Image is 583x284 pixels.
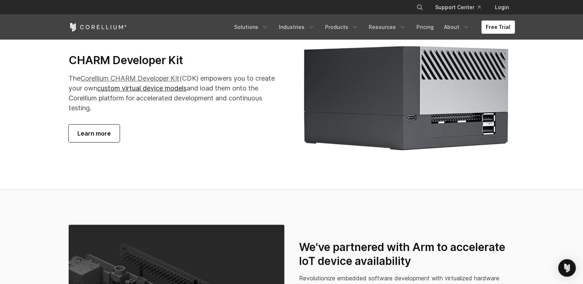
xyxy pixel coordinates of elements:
[77,129,111,138] span: Learn more
[489,1,515,14] a: Login
[412,21,438,34] a: Pricing
[299,240,515,268] h3: We've partnered with Arm to accelerate IoT device availability
[413,1,426,14] button: Search
[481,21,515,34] a: Free Trial
[69,125,120,142] a: Learn more
[69,73,284,113] p: The (CDK) empowers you to create your own and load them onto the Corellium platform for accelerat...
[440,21,474,34] a: About
[230,21,515,34] div: Navigation Menu
[558,259,576,277] div: Open Intercom Messenger
[230,21,273,34] a: Solutions
[429,1,486,14] a: Support Center
[321,21,363,34] a: Products
[69,54,284,67] h3: CHARM Developer Kit
[407,1,515,14] div: Navigation Menu
[69,23,127,32] a: Corellium Home
[364,21,411,34] a: Resources
[274,21,319,34] a: Industries
[299,42,515,154] img: CHARM developer kit
[97,84,187,92] a: custom virtual device models
[80,74,179,82] a: Corellium CHARM Developer Kit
